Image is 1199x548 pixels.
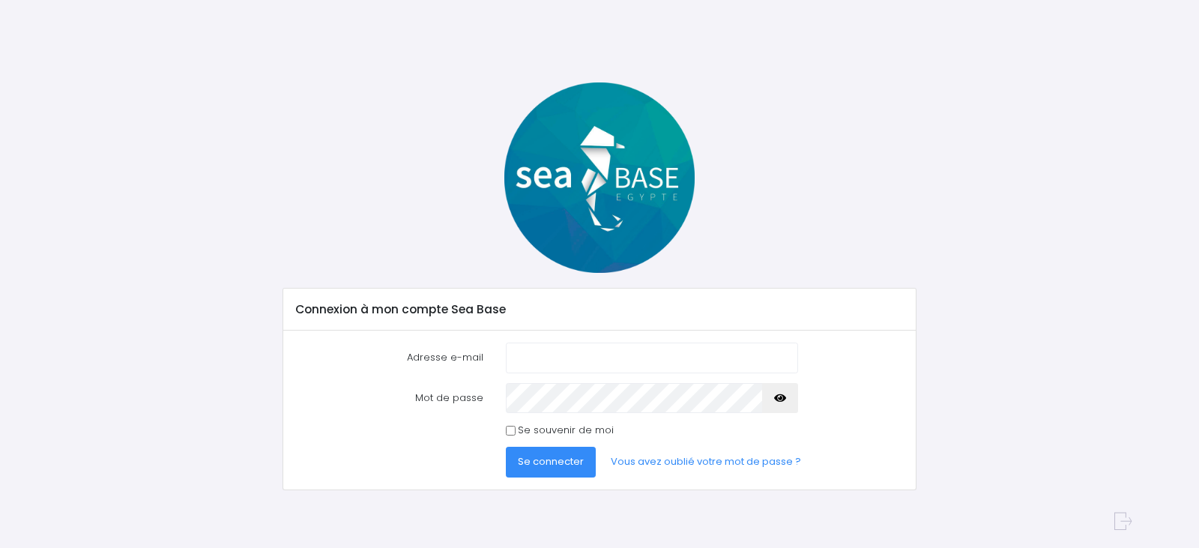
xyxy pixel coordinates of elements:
span: Se connecter [518,454,584,469]
label: Adresse e-mail [285,343,495,373]
label: Mot de passe [285,383,495,413]
button: Se connecter [506,447,596,477]
a: Vous avez oublié votre mot de passe ? [599,447,813,477]
div: Connexion à mon compte Sea Base [283,289,915,331]
label: Se souvenir de moi [518,423,614,438]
